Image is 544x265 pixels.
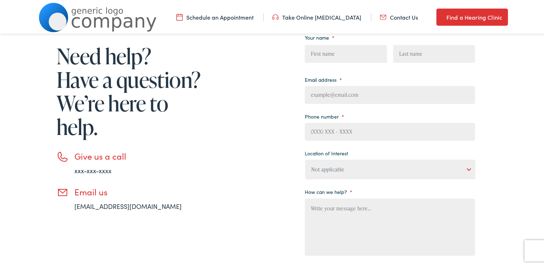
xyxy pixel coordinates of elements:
a: Find a Hearing Clinic [436,7,508,24]
label: Email address [305,75,342,81]
label: Your name [305,33,334,39]
a: Schedule an Appointment [176,12,254,20]
input: First name [305,44,387,61]
img: utility icon [436,11,443,20]
a: xxx-xxx-xxxx [74,165,112,174]
input: example@email.com [305,85,475,102]
h3: Email us [74,185,203,196]
img: utility icon [272,12,279,20]
label: Phone number [305,112,344,118]
h1: Need help? Have a question? We’re here to help. [57,43,203,137]
label: How can we help? [305,187,352,194]
h3: Give us a call [74,150,203,160]
input: Last name [393,44,475,61]
a: Take Online [MEDICAL_DATA] [272,12,361,20]
a: [EMAIL_ADDRESS][DOMAIN_NAME] [74,200,182,209]
a: Contact Us [380,12,418,20]
input: (XXX) XXX - XXXX [305,121,475,139]
img: utility icon [380,12,386,20]
label: Location of Interest [305,149,348,155]
img: utility icon [176,12,183,20]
